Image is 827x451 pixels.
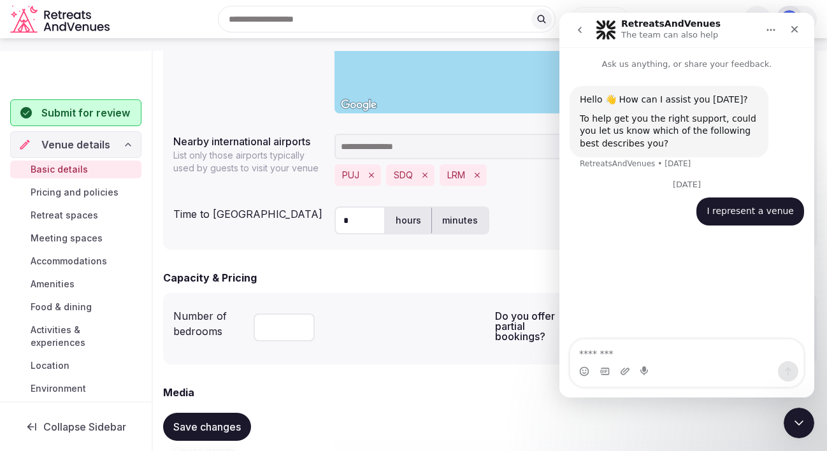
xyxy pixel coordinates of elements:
span: Food & dining [31,301,92,313]
a: Accommodations [10,252,141,270]
span: Pricing and policies [31,186,119,199]
span: Basic details [31,163,88,176]
svg: Retreats and Venues company logo [10,5,112,34]
a: Visit the homepage [10,5,112,34]
a: Meeting spaces [10,229,141,247]
a: Activities & experiences [10,321,141,352]
p: List only those airports typically used by guests to visit your venue [173,149,324,175]
a: Amenities [10,275,141,293]
span: Save changes [173,420,241,433]
span: Collapse Sidebar [43,420,126,433]
button: Remove SDQ [418,168,432,182]
button: Collapse Sidebar [10,413,141,441]
button: LRM [447,169,465,182]
button: Remove PUJ [364,168,378,182]
h2: Capacity & Pricing [163,270,257,285]
a: Pricing and policies [10,183,141,201]
span: Activities & experiences [31,324,136,349]
h2: Media [163,385,194,400]
a: Open this area in Google Maps (opens a new window) [338,97,380,113]
iframe: Intercom live chat [559,13,814,397]
span: Venue details [41,137,110,152]
button: Save changes [163,413,251,441]
button: Filter [571,7,629,31]
img: furlongeroscar-9419 [780,10,798,28]
label: Do you offer partial bookings? [495,311,565,341]
a: Environment [10,380,141,397]
button: PUJ [342,169,359,182]
img: Google [338,97,380,113]
span: Submit for review [41,105,130,120]
button: Submit for review [10,99,141,126]
span: Accommodations [31,255,107,268]
span: Amenities [31,278,75,290]
span: Retreat spaces [31,209,98,222]
a: Location [10,357,141,375]
a: Retreat spaces [10,206,141,224]
iframe: Intercom live chat [784,408,814,438]
span: Location [31,359,69,372]
label: hours [385,204,431,237]
a: Food & dining [10,298,141,316]
button: SDQ [394,169,413,182]
a: Basic details [10,161,141,178]
label: Nearby international airports [173,136,324,147]
div: Number of bedrooms [173,303,243,339]
span: Meeting spaces [31,232,103,245]
label: minutes [432,204,488,237]
span: Environment [31,382,86,395]
div: Time to [GEOGRAPHIC_DATA] [173,201,324,222]
button: Remove LRM [470,168,484,182]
